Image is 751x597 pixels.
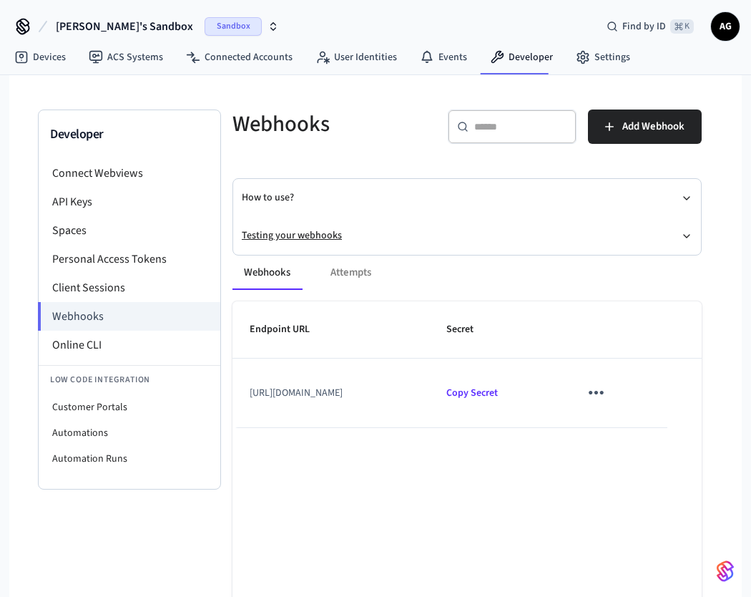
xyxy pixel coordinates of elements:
a: Settings [564,44,642,70]
div: ant example [232,256,702,290]
span: Sandbox [205,17,262,36]
td: [URL][DOMAIN_NAME] [232,359,429,427]
li: Connect Webviews [39,159,220,188]
a: ACS Systems [77,44,175,70]
button: Webhooks [232,256,302,290]
button: Add Webhook [588,110,702,144]
li: API Keys [39,188,220,216]
span: Secret [446,319,492,341]
span: Copied! [446,386,498,400]
span: Add Webhook [622,117,684,136]
a: Events [408,44,478,70]
li: Low Code Integration [39,365,220,394]
span: Endpoint URL [250,319,328,341]
li: Customer Portals [39,394,220,420]
button: Testing your webhooks [242,217,692,255]
li: Spaces [39,216,220,245]
li: Client Sessions [39,273,220,302]
li: Automation Runs [39,446,220,472]
a: Connected Accounts [175,44,304,70]
button: AG [711,12,740,41]
span: ⌘ K [670,19,694,34]
a: Devices [3,44,77,70]
li: Webhooks [38,302,220,331]
div: Find by ID⌘ K [595,14,705,39]
h5: Webhooks [232,110,431,139]
h3: Developer [50,125,209,145]
li: Online CLI [39,331,220,359]
a: Developer [478,44,564,70]
img: SeamLogoGradient.69752ec5.svg [717,560,734,583]
span: Find by ID [622,19,666,34]
span: AG [712,14,738,39]
li: Automations [39,420,220,446]
button: How to use? [242,179,692,217]
span: [PERSON_NAME]'s Sandbox [56,18,193,35]
a: User Identities [304,44,408,70]
li: Personal Access Tokens [39,245,220,273]
table: sticky table [232,301,702,428]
